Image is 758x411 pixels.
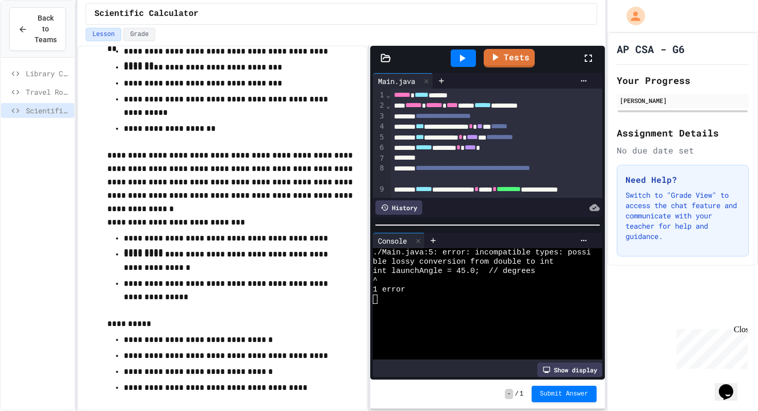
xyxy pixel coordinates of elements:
span: - [505,389,513,399]
div: 3 [373,111,386,122]
iframe: chat widget [672,325,748,369]
button: Back to Teams [9,7,66,51]
div: 7 [373,153,386,164]
span: ble lossy conversion from double to int [373,258,554,267]
p: Switch to "Grade View" to access the chat feature and communicate with your teacher for help and ... [625,190,740,242]
span: 1 [520,390,523,398]
div: 8 [373,163,386,184]
button: Grade [123,28,155,41]
span: Scientific Calculator [94,8,199,20]
span: ./Main.java:5: error: incompatible types: possi [373,248,591,258]
h3: Need Help? [625,174,740,186]
a: Tests [484,49,535,67]
div: [PERSON_NAME] [620,96,746,105]
span: Travel Route Debugger [26,87,70,97]
h2: Your Progress [617,73,749,88]
h2: Assignment Details [617,126,749,140]
span: / [515,390,519,398]
div: 6 [373,143,386,153]
div: Main.java [373,76,420,87]
div: My Account [616,4,648,28]
span: int launchAngle = 45.0; // degrees [373,267,535,276]
div: 1 [373,90,386,100]
div: History [375,200,422,215]
span: Submit Answer [540,390,588,398]
iframe: chat widget [715,370,748,401]
h1: AP CSA - G6 [617,42,685,56]
div: 4 [373,122,386,132]
span: Fold line [386,101,391,110]
span: 1 error [373,285,405,295]
div: Show display [537,363,602,377]
div: 5 [373,132,386,143]
div: No due date set [617,144,749,157]
span: Back to Teams [34,13,57,45]
button: Submit Answer [532,386,597,402]
span: ^ [373,276,377,285]
div: 9 [373,184,386,205]
div: Chat with us now!Close [4,4,71,65]
span: Library Card Creator [26,68,70,79]
div: Main.java [373,73,433,89]
div: Console [373,233,425,248]
div: 2 [373,100,386,111]
span: Scientific Calculator [26,105,70,116]
button: Lesson [86,28,121,41]
div: Console [373,235,412,246]
span: Fold line [386,91,391,99]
